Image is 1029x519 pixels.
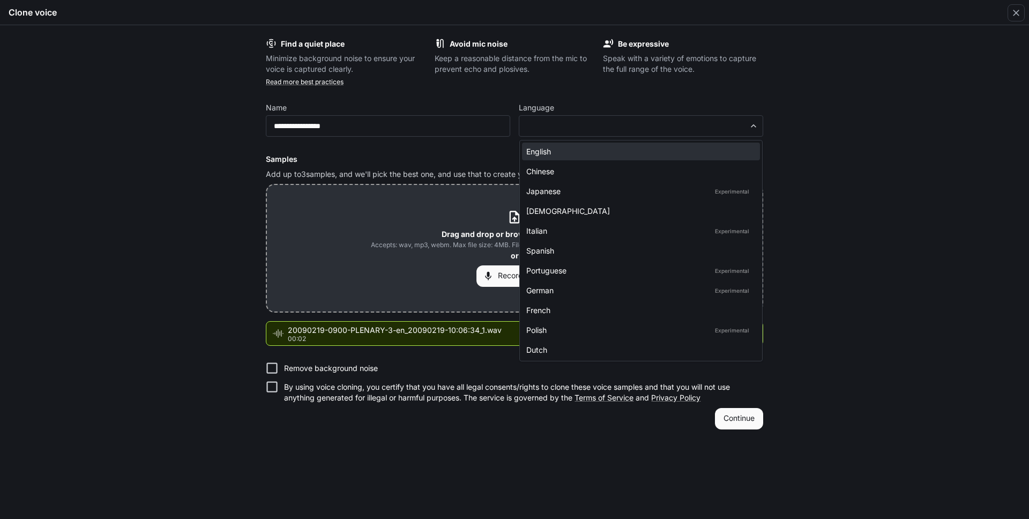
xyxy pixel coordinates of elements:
p: Experimental [713,187,751,196]
div: French [526,305,751,316]
div: Portuguese [526,265,751,276]
div: Spanish [526,245,751,256]
p: Experimental [713,266,751,276]
p: Experimental [713,286,751,295]
p: Experimental [713,325,751,335]
div: Japanese [526,186,751,197]
div: German [526,285,751,296]
div: Polish [526,324,751,336]
div: [DEMOGRAPHIC_DATA] [526,205,751,217]
div: Italian [526,225,751,236]
div: English [526,146,751,157]
div: Chinese [526,166,751,177]
div: Dutch [526,344,751,355]
p: Experimental [713,226,751,236]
